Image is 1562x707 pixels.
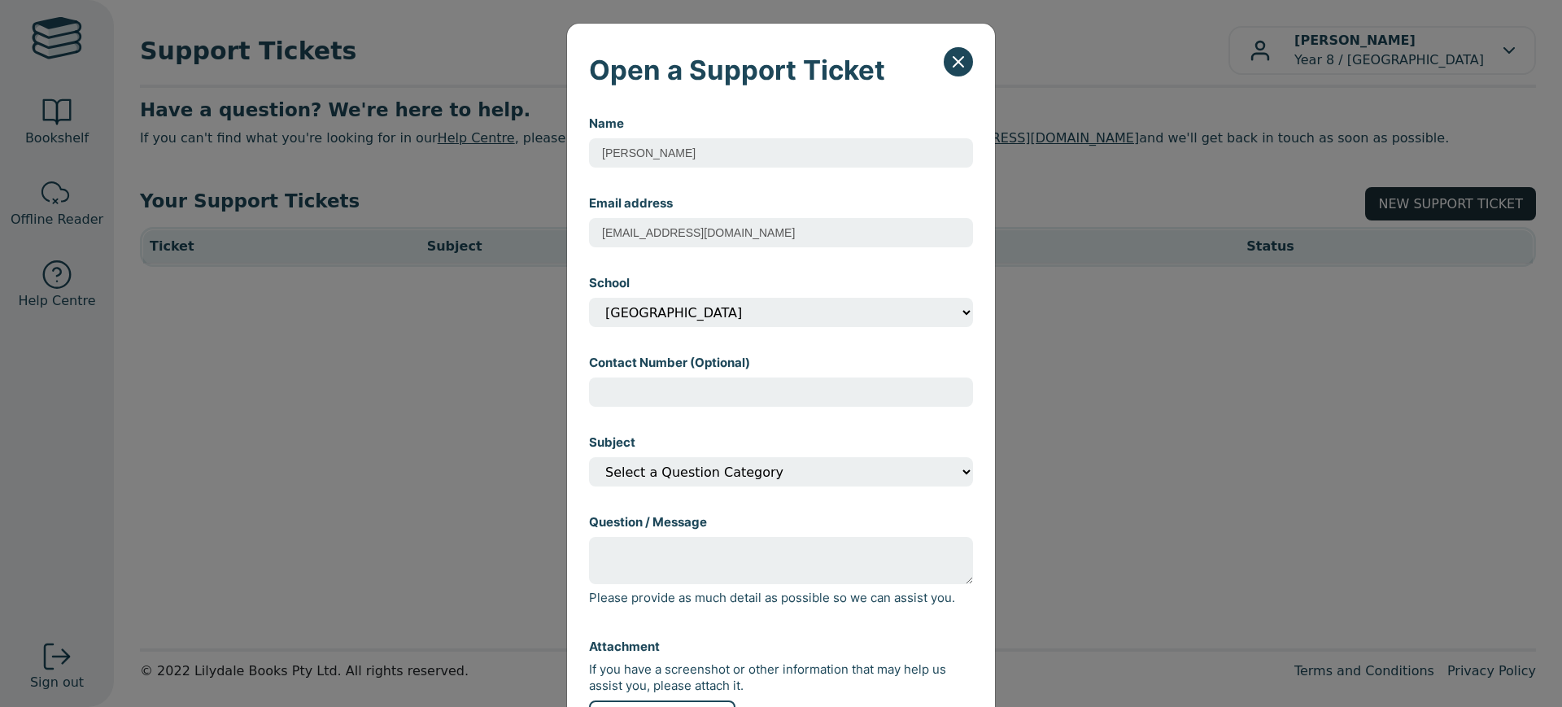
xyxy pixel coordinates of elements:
button: Close [944,47,973,76]
p: Please provide as much detail as possible so we can assist you. [589,590,973,606]
label: Contact Number (Optional) [589,355,750,371]
label: School [589,275,630,291]
label: Question / Message [589,514,707,530]
p: If you have a screenshot or other information that may help us assist you, please attach it. [589,661,973,694]
h5: Open a Support Ticket [589,46,885,94]
label: Email address [589,195,673,212]
label: Name [589,116,624,132]
label: Subject [589,434,635,451]
p: Attachment [589,639,973,655]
